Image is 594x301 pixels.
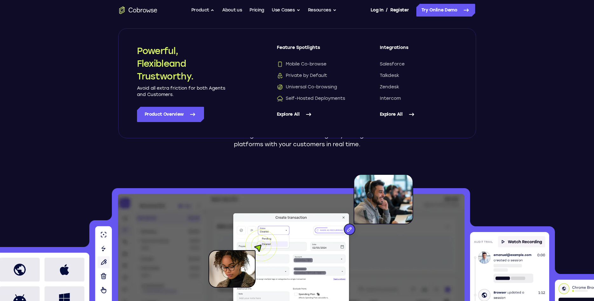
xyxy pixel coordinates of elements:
a: Talkdesk [380,72,457,79]
button: Product [191,4,215,17]
img: Universal Co-browsing [277,84,283,90]
a: Go to the home page [119,6,157,14]
a: Zendesk [380,84,457,90]
a: Try Online Demo [416,4,475,17]
span: Integrations [380,44,457,56]
p: Avoid all extra friction for both Agents and Customers. [137,85,226,98]
span: Salesforce [380,61,405,67]
img: Self-Hosted Deployments [277,95,283,102]
span: Private by Default [277,72,327,79]
img: An agent with a headset [315,174,413,242]
a: Explore All [277,107,354,122]
h2: Powerful, Flexible and Trustworthy. [137,44,226,83]
a: Pricing [249,4,264,17]
span: Feature Spotlights [277,44,354,56]
button: Resources [308,4,337,17]
a: Log In [371,4,383,17]
span: Self-Hosted Deployments [277,95,345,102]
span: Mobile Co-browse [277,61,326,67]
a: Salesforce [380,61,457,67]
a: Intercom [380,95,457,102]
a: Universal Co-browsingUniversal Co-browsing [277,84,354,90]
a: Register [390,4,409,17]
a: Private by DefaultPrivate by Default [277,72,354,79]
img: Mobile Co-browse [277,61,283,67]
span: / [386,6,388,14]
a: Product Overview [137,107,204,122]
a: Trustworthy [361,51,475,71]
span: Intercom [380,95,401,102]
a: Explore All [380,107,457,122]
img: Private by Default [277,72,283,79]
a: Mobile Co-browseMobile Co-browse [277,61,354,67]
span: Talkdesk [380,72,399,79]
button: Use Cases [272,4,300,17]
img: A customer holding their phone [208,229,277,288]
span: Universal Co-browsing [277,84,337,90]
a: Self-Hosted DeploymentsSelf-Hosted Deployments [277,95,354,102]
span: Zendesk [380,84,399,90]
a: About us [222,4,242,17]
